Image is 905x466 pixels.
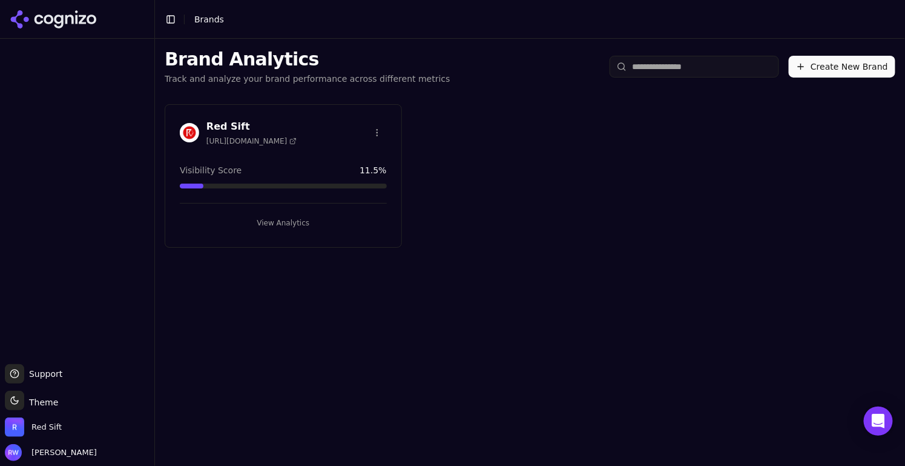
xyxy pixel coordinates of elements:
span: [PERSON_NAME] [27,447,97,458]
span: [URL][DOMAIN_NAME] [206,136,297,146]
span: Red Sift [31,422,62,433]
button: Open user button [5,444,97,461]
span: Brands [194,15,224,24]
span: Theme [24,398,58,407]
div: Open Intercom Messenger [864,407,893,436]
span: 11.5 % [360,164,386,176]
img: Red Sift [5,418,24,437]
span: Visibility Score [180,164,242,176]
h3: Red Sift [206,119,297,134]
button: Open organization switcher [5,418,62,437]
button: View Analytics [180,213,387,233]
button: Create New Brand [789,56,895,78]
h1: Brand Analytics [165,48,450,70]
img: Red Sift [180,123,199,142]
nav: breadcrumb [194,13,224,25]
p: Track and analyze your brand performance across different metrics [165,73,450,85]
span: Support [24,368,62,380]
img: Rebecca Warren [5,444,22,461]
